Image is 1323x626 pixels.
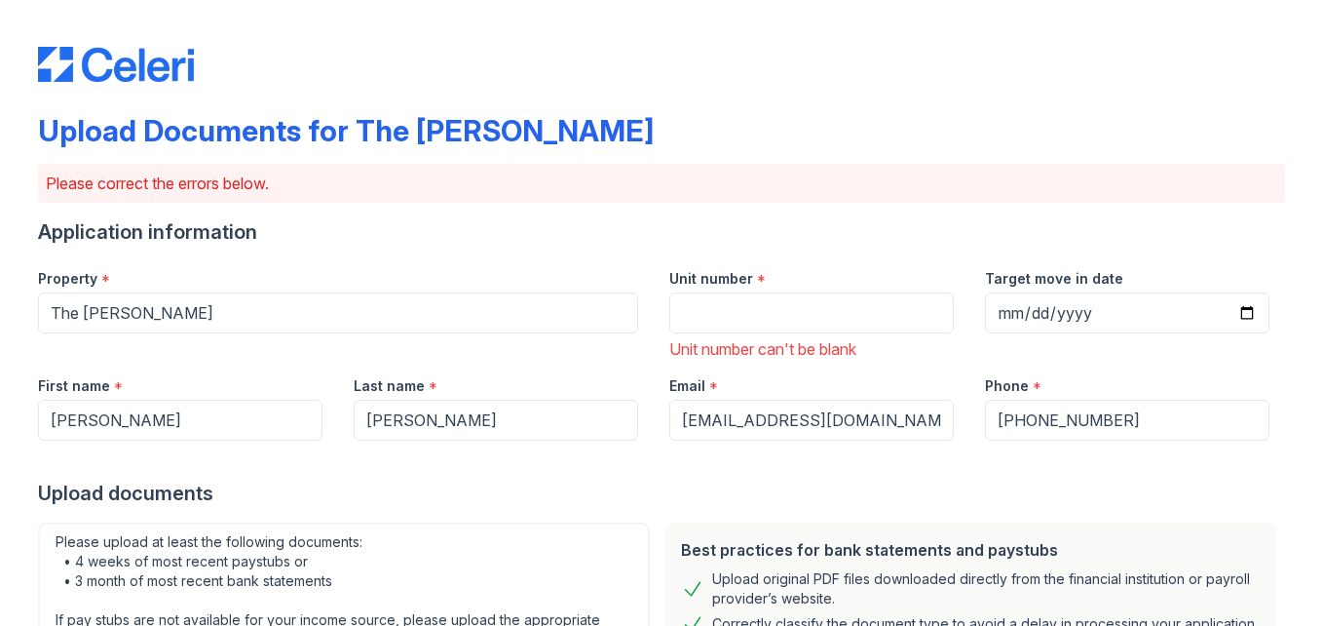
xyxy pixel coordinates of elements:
[985,376,1029,396] label: Phone
[712,569,1262,608] div: Upload original PDF files downloaded directly from the financial institution or payroll provider’...
[669,376,705,396] label: Email
[46,172,1277,195] p: Please correct the errors below.
[38,113,654,148] div: Upload Documents for The [PERSON_NAME]
[681,538,1262,562] div: Best practices for bank statements and paystubs
[985,269,1123,289] label: Target move in date
[38,218,1285,246] div: Application information
[669,337,954,361] div: Unit number can't be blank
[669,269,753,289] label: Unit number
[38,269,97,289] label: Property
[354,376,425,396] label: Last name
[38,480,1285,507] div: Upload documents
[38,376,110,396] label: First name
[38,47,194,82] img: CE_Logo_Blue-a8612792a0a2168367f1c8372b55b34899dd931a85d93a1a3d3e32e68fde9ad4.png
